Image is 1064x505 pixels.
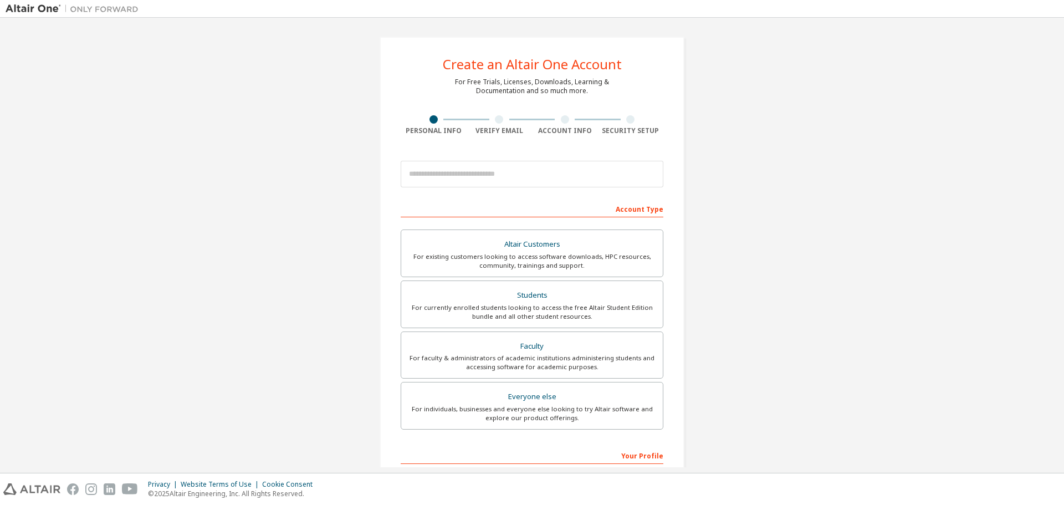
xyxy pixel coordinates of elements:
img: instagram.svg [85,483,97,495]
div: Faculty [408,339,656,354]
div: Altair Customers [408,237,656,252]
div: Students [408,288,656,303]
div: Privacy [148,480,181,489]
div: Everyone else [408,389,656,405]
img: linkedin.svg [104,483,115,495]
div: Website Terms of Use [181,480,262,489]
img: facebook.svg [67,483,79,495]
div: Account Type [401,200,663,217]
p: © 2025 Altair Engineering, Inc. All Rights Reserved. [148,489,319,498]
div: Create an Altair One Account [443,58,622,71]
div: Cookie Consent [262,480,319,489]
img: youtube.svg [122,483,138,495]
div: Personal Info [401,126,467,135]
div: Your Profile [401,446,663,464]
div: For Free Trials, Licenses, Downloads, Learning & Documentation and so much more. [455,78,609,95]
img: altair_logo.svg [3,483,60,495]
div: Security Setup [598,126,664,135]
div: Verify Email [467,126,533,135]
div: For existing customers looking to access software downloads, HPC resources, community, trainings ... [408,252,656,270]
div: Account Info [532,126,598,135]
img: Altair One [6,3,144,14]
div: For currently enrolled students looking to access the free Altair Student Edition bundle and all ... [408,303,656,321]
div: For faculty & administrators of academic institutions administering students and accessing softwa... [408,354,656,371]
div: For individuals, businesses and everyone else looking to try Altair software and explore our prod... [408,405,656,422]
